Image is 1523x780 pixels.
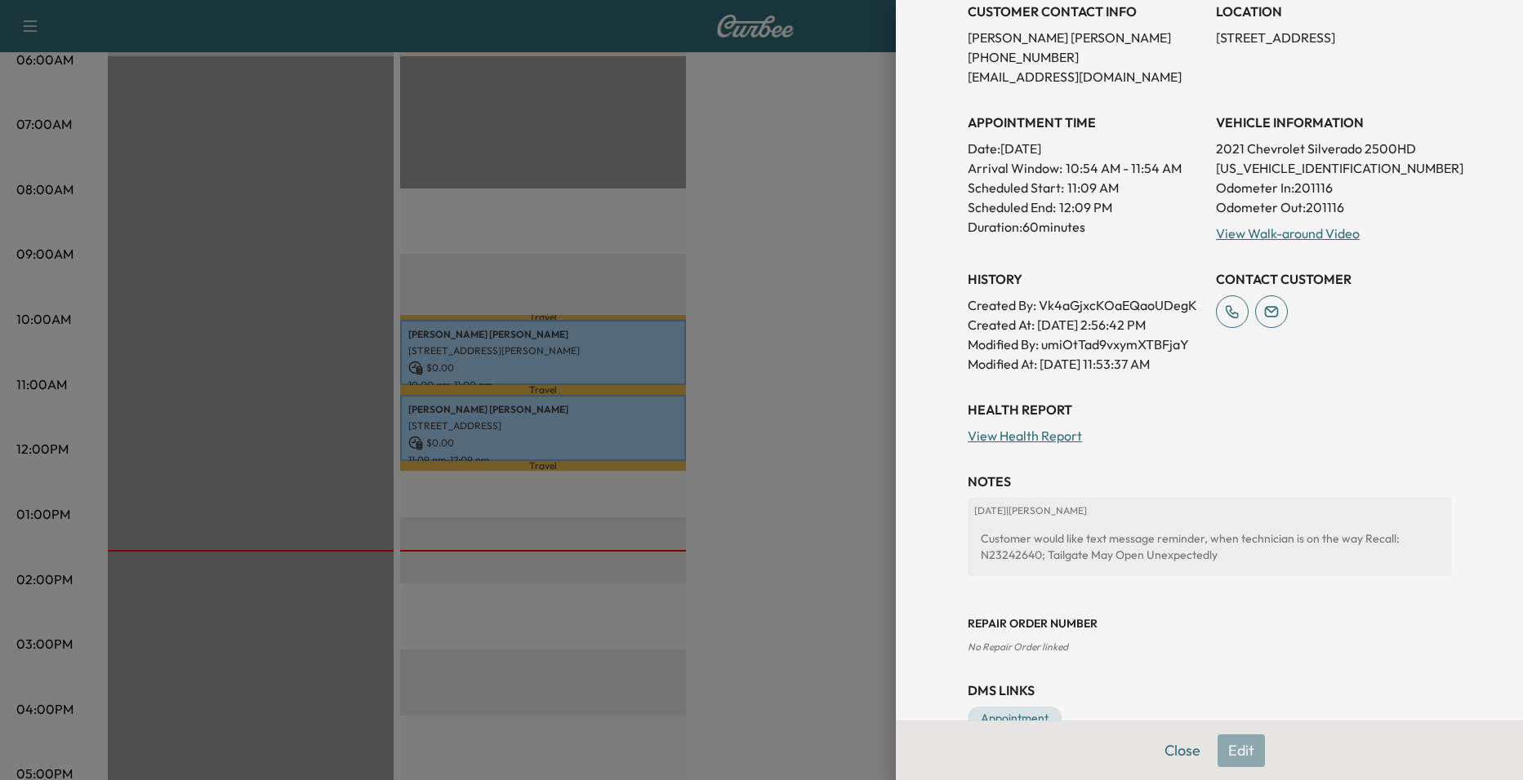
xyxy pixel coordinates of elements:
[1216,178,1451,197] p: Odometer In: 201116
[1216,269,1451,289] h3: CONTACT CUSTOMER
[968,428,1082,444] a: View Health Report
[1216,197,1451,217] p: Odometer Out: 201116
[1154,734,1211,767] button: Close
[968,472,1451,491] h3: NOTES
[968,2,1203,21] h3: CUSTOMER CONTACT INFO
[968,139,1203,158] p: Date: [DATE]
[968,335,1203,354] p: Modified By : umiOtTad9vxymXTBFjaY
[968,295,1203,315] p: Created By : Vk4aGjxcKOaEQaoUDegK
[1066,158,1182,178] span: 10:54 AM - 11:54 AM
[968,315,1203,335] p: Created At : [DATE] 2:56:42 PM
[968,178,1064,197] p: Scheduled Start:
[1216,225,1360,242] a: View Walk-around Video
[968,269,1203,289] h3: History
[1216,113,1451,132] h3: VEHICLE INFORMATION
[968,640,1068,653] span: No Repair Order linked
[968,67,1203,86] p: [EMAIL_ADDRESS][DOMAIN_NAME]
[1216,28,1451,47] p: [STREET_ADDRESS]
[968,354,1203,374] p: Modified At : [DATE] 11:53:37 AM
[968,400,1451,419] h3: Health Report
[968,615,1451,632] h3: Repair Order number
[974,524,1445,569] div: Customer would like text message reminder, when technician is on the way Recall: N23242640; Tailg...
[1216,139,1451,158] p: 2021 Chevrolet Silverado 2500HD
[974,504,1445,517] p: [DATE] | [PERSON_NAME]
[1059,197,1112,217] p: 12:09 PM
[968,113,1203,132] h3: APPOINTMENT TIME
[1216,158,1451,178] p: [US_VEHICLE_IDENTIFICATION_NUMBER]
[1067,178,1119,197] p: 11:09 AM
[968,217,1203,237] p: Duration: 60 minutes
[968,28,1203,47] p: [PERSON_NAME] [PERSON_NAME]
[968,680,1451,700] h3: DMS Links
[1216,2,1451,21] h3: LOCATION
[968,707,1062,729] a: Appointment
[968,158,1203,178] p: Arrival Window:
[968,197,1056,217] p: Scheduled End:
[968,47,1203,67] p: [PHONE_NUMBER]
